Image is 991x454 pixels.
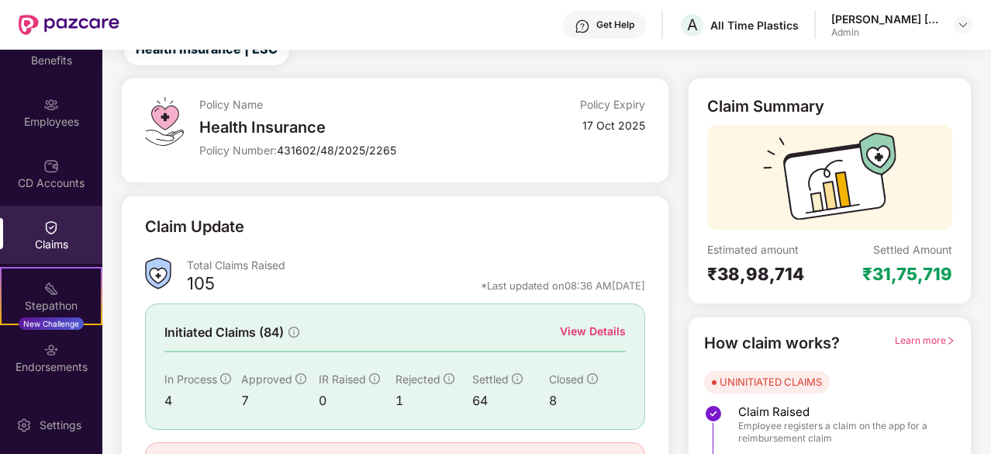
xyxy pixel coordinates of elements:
[145,258,171,289] img: ClaimsSummaryIcon
[319,391,395,411] div: 0
[35,418,86,433] div: Settings
[164,391,241,411] div: 4
[43,158,59,174] img: svg+xml;base64,PHN2ZyBpZD0iQ0RfQWNjb3VudHMiIGRhdGEtbmFtZT0iQ0QgQWNjb3VudHMiIHhtbG5zPSJodHRwOi8vd3...
[43,220,59,235] img: svg+xml;base64,PHN2ZyBpZD0iQ2xhaW0iIHhtbG5zPSJodHRwOi8vd3d3LnczLm9yZy8yMDAwL3N2ZyIgd2lkdGg9IjIwIi...
[763,133,896,230] img: svg+xml;base64,PHN2ZyB3aWR0aD0iMTcyIiBoZWlnaHQ9IjExMyIgdmlld0JveD0iMCAwIDE3MiAxMTMiIGZpbGw9Im5vbm...
[241,391,318,411] div: 7
[164,323,284,342] span: Initiated Claims (84)
[288,327,299,338] span: info-circle
[395,373,440,386] span: Rejected
[560,323,626,340] div: View Details
[707,242,830,257] div: Estimated amount
[707,97,824,116] div: Claim Summary
[481,279,645,293] div: *Last updated on 08:36 AM[DATE]
[862,263,952,285] div: ₹31,75,719
[277,144,396,157] span: 431602/48/2025/2265
[241,373,292,386] span: Approved
[946,336,955,345] span: right
[575,19,590,34] img: svg+xml;base64,PHN2ZyBpZD0iSGVscC0zMngzMiIgeG1sbnM9Imh0dHA6Ly93d3cudzMub3JnLzIwMDAvc3ZnIiB3aWR0aD...
[124,34,289,65] button: Health Insurance | ESC
[596,19,634,31] div: Get Help
[472,391,549,411] div: 64
[738,404,940,420] span: Claim Raised
[43,97,59,113] img: svg+xml;base64,PHN2ZyBpZD0iRW1wbG95ZWVzIiB4bWxucz0iaHR0cDovL3d3dy53My5vcmcvMjAwMC9zdmciIHdpZHRoPS...
[587,373,598,384] span: info-circle
[220,373,231,384] span: info-circle
[831,12,940,26] div: [PERSON_NAME] [PERSON_NAME]
[199,143,497,158] div: Policy Number:
[199,97,497,112] div: Policy Name
[549,373,584,386] span: Closed
[895,334,955,346] span: Learn more
[580,97,645,112] div: Policy Expiry
[199,118,497,137] div: Health Insurance
[957,19,969,31] img: svg+xml;base64,PHN2ZyBpZD0iRHJvcGRvd24tMzJ4MzIiIHhtbG5zPSJodHRwOi8vd3d3LnczLm9yZy8yMDAwL3N2ZyIgd2...
[43,281,59,296] img: svg+xml;base64,PHN2ZyB4bWxucz0iaHR0cDovL3d3dy53My5vcmcvMjAwMC9zdmciIHdpZHRoPSIyMSIgaGVpZ2h0PSIyMC...
[472,373,509,386] span: Settled
[582,118,645,133] div: 17 Oct 2025
[549,391,626,411] div: 8
[16,418,32,433] img: svg+xml;base64,PHN2ZyBpZD0iU2V0dGluZy0yMHgyMCIgeG1sbnM9Imh0dHA6Ly93d3cudzMub3JnLzIwMDAvc3ZnIiB3aW...
[687,16,698,34] span: A
[295,373,306,384] span: info-circle
[395,391,472,411] div: 1
[319,373,366,386] span: IR Raised
[710,18,799,33] div: All Time Plastics
[704,331,840,355] div: How claim works?
[707,263,830,285] div: ₹38,98,714
[164,373,217,386] span: In Process
[831,26,940,39] div: Admin
[19,15,119,35] img: New Pazcare Logo
[187,258,645,272] div: Total Claims Raised
[512,373,523,384] span: info-circle
[19,317,84,330] div: New Challenge
[145,97,183,146] img: svg+xml;base64,PHN2ZyB4bWxucz0iaHR0cDovL3d3dy53My5vcmcvMjAwMC9zdmciIHdpZHRoPSI0OS4zMiIgaGVpZ2h0PS...
[738,420,940,445] span: Employee registers a claim on the app for a reimbursement claim
[720,374,822,390] div: UNINITIATED CLAIMS
[43,342,59,358] img: svg+xml;base64,PHN2ZyBpZD0iRW5kb3JzZW1lbnRzIiB4bWxucz0iaHR0cDovL3d3dy53My5vcmcvMjAwMC9zdmciIHdpZH...
[704,404,723,423] img: svg+xml;base64,PHN2ZyBpZD0iU3RlcC1Eb25lLTMyeDMyIiB4bWxucz0iaHR0cDovL3d3dy53My5vcmcvMjAwMC9zdmciIH...
[444,373,454,384] span: info-circle
[145,215,244,239] div: Claim Update
[873,242,952,257] div: Settled Amount
[187,272,215,299] div: 105
[2,298,101,314] div: Stepathon
[369,373,380,384] span: info-circle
